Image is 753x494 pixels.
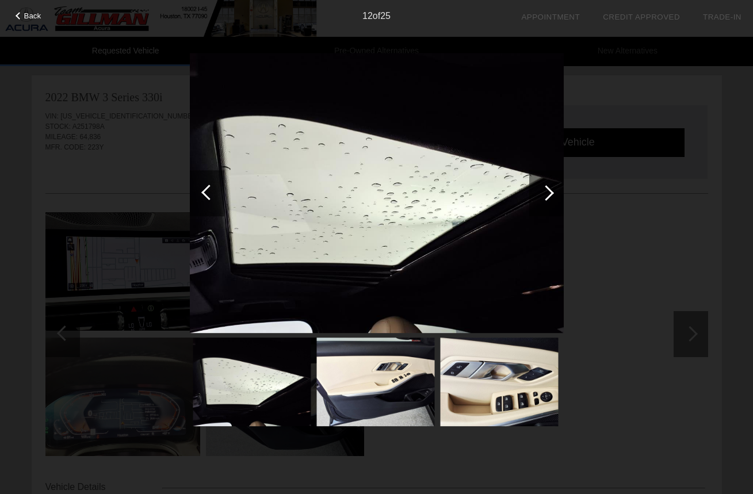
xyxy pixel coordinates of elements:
[362,11,373,21] span: 12
[440,338,558,426] img: ebb16836391045d396c6cc0c5ca4e4fb.jpg
[521,13,580,21] a: Appointment
[380,11,391,21] span: 25
[24,12,41,20] span: Back
[193,338,311,426] img: 28fbd9fa056c469c969625e202590eb1.jpg
[703,13,741,21] a: Trade-In
[190,53,564,334] img: 28fbd9fa056c469c969625e202590eb1.jpg
[316,338,434,426] img: 93a7b34492d74518894050679526ad2d.jpg
[603,13,680,21] a: Credit Approved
